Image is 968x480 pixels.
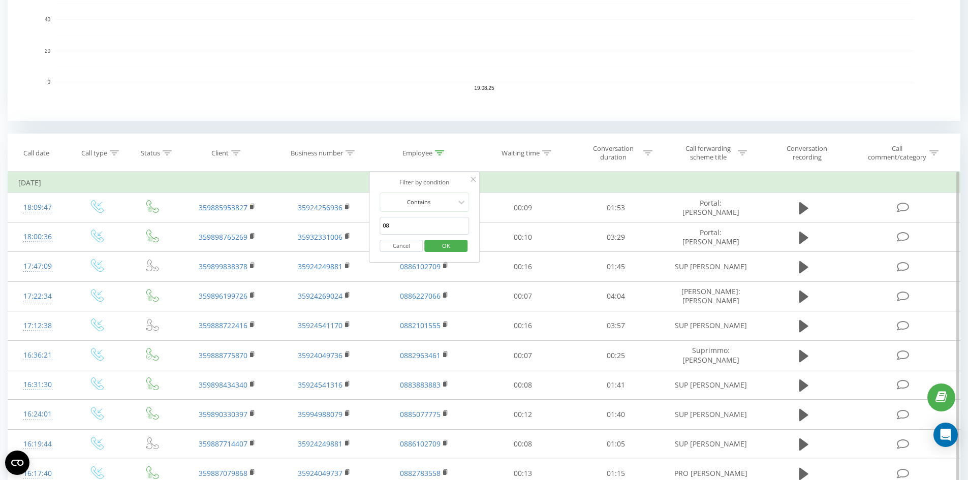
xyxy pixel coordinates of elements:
[45,17,51,22] text: 40
[18,257,57,276] div: 17:47:09
[477,370,570,400] td: 00:08
[5,451,29,475] button: Open CMP widget
[211,149,229,157] div: Client
[199,468,247,478] a: 359887079868
[662,311,759,340] td: SUP [PERSON_NAME]
[199,203,247,212] a: 359885953827
[477,222,570,252] td: 00:10
[400,409,441,419] a: 0885077775
[662,341,759,370] td: Suprimmo: [PERSON_NAME]
[18,375,57,395] div: 16:31:30
[400,262,441,271] a: 0886102709
[570,252,663,281] td: 01:45
[662,252,759,281] td: SUP [PERSON_NAME]
[477,281,570,311] td: 00:07
[199,380,247,390] a: 359898434340
[298,468,342,478] a: 35924049737
[199,321,247,330] a: 359888722416
[477,193,570,222] td: 00:09
[298,321,342,330] a: 35924541170
[23,149,49,157] div: Call date
[380,240,423,252] button: Cancel
[570,222,663,252] td: 03:29
[47,79,50,85] text: 0
[570,400,663,429] td: 01:40
[298,380,342,390] a: 35924541316
[298,291,342,301] a: 35924269024
[402,149,432,157] div: Employee
[477,311,570,340] td: 00:16
[400,350,441,360] a: 0882963461
[298,439,342,449] a: 35924249881
[662,193,759,222] td: Portal: [PERSON_NAME]
[867,144,927,162] div: Call comment/category
[298,350,342,360] a: 35924049736
[18,286,57,306] div: 17:22:34
[477,252,570,281] td: 00:16
[681,144,735,162] div: Call forwarding scheme title
[477,400,570,429] td: 00:12
[298,203,342,212] a: 35924256936
[570,193,663,222] td: 01:53
[45,48,51,54] text: 20
[475,85,494,91] text: 19.08.25
[18,434,57,454] div: 16:19:44
[477,429,570,459] td: 00:08
[199,439,247,449] a: 359887714407
[662,429,759,459] td: SUP [PERSON_NAME]
[586,144,641,162] div: Conversation duration
[662,400,759,429] td: SUP [PERSON_NAME]
[291,149,343,157] div: Business number
[380,217,469,235] input: Enter value
[570,311,663,340] td: 03:57
[400,291,441,301] a: 0886227066
[141,149,160,157] div: Status
[380,177,469,187] div: Filter by condition
[400,468,441,478] a: 0882783558
[199,409,247,419] a: 359890330397
[570,370,663,400] td: 01:41
[400,439,441,449] a: 0886102709
[502,149,540,157] div: Waiting time
[298,232,342,242] a: 35932331006
[432,238,460,253] span: OK
[298,409,342,419] a: 35994988079
[570,429,663,459] td: 01:05
[199,350,247,360] a: 359888775870
[400,380,441,390] a: 0883883883
[570,281,663,311] td: 04:04
[199,262,247,271] a: 359899838378
[18,316,57,336] div: 17:12:38
[199,232,247,242] a: 359898765269
[933,423,958,447] div: Open Intercom Messenger
[8,173,960,193] td: [DATE]
[774,144,840,162] div: Conversation recording
[18,404,57,424] div: 16:24:01
[18,345,57,365] div: 16:36:21
[662,281,759,311] td: [PERSON_NAME]: [PERSON_NAME]
[298,262,342,271] a: 35924249881
[424,240,467,252] button: OK
[199,291,247,301] a: 359896199726
[81,149,107,157] div: Call type
[400,321,441,330] a: 0882101555
[18,227,57,247] div: 18:00:36
[477,341,570,370] td: 00:07
[570,341,663,370] td: 00:25
[662,222,759,252] td: Portal: [PERSON_NAME]
[18,198,57,217] div: 18:09:47
[662,370,759,400] td: SUP [PERSON_NAME]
